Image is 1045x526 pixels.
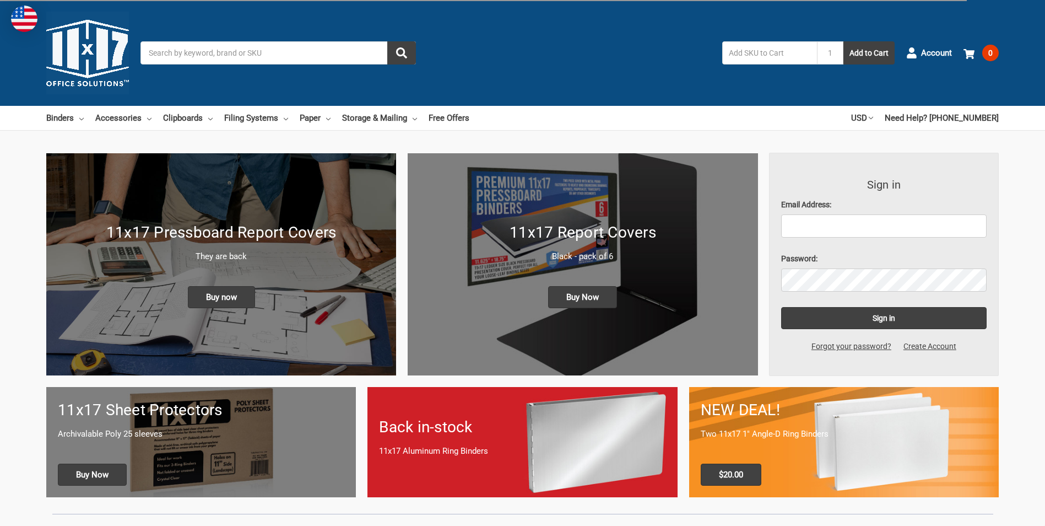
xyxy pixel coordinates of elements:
[140,41,416,65] input: Search by keyword, brand or SKU
[58,399,344,422] h1: 11x17 Sheet Protectors
[921,47,952,60] span: Account
[46,153,396,375] img: New 11x17 Pressboard Binders
[982,45,999,61] span: 0
[379,416,665,439] h1: Back in-stock
[781,253,987,265] label: Password:
[58,464,127,486] span: Buy Now
[722,41,817,65] input: Add SKU to Cart
[897,341,962,352] a: Create Account
[963,39,999,67] a: 0
[300,106,331,130] a: Paper
[843,41,895,65] button: Add to Cart
[46,387,356,497] a: 11x17 sheet protectors 11x17 Sheet Protectors Archivalable Poly 25 sleeves Buy Now
[429,106,469,130] a: Free Offers
[224,106,288,130] a: Filing Systems
[163,106,213,130] a: Clipboards
[419,250,746,263] p: Black - pack of 6
[781,307,987,329] input: Sign in
[58,221,385,244] h1: 11x17 Pressboard Report Covers
[46,153,396,375] a: New 11x17 Pressboard Binders 11x17 Pressboard Report Covers They are back Buy now
[701,464,761,486] span: $20.00
[781,176,987,193] h3: Sign in
[379,445,665,458] p: 11x17 Aluminum Ring Binders
[46,106,84,130] a: Binders
[701,399,987,422] h1: NEW DEAL!
[342,106,417,130] a: Storage & Mailing
[689,387,999,497] a: 11x17 Binder 2-pack only $20.00 NEW DEAL! Two 11x17 1" Angle-D Ring Binders $20.00
[58,428,344,441] p: Archivalable Poly 25 sleeves
[58,250,385,263] p: They are back
[885,106,999,130] a: Need Help? [PHONE_NUMBER]
[408,153,757,375] a: 11x17 Report Covers 11x17 Report Covers Black - pack of 6 Buy Now
[548,286,617,308] span: Buy Now
[408,153,757,375] img: 11x17 Report Covers
[701,428,987,441] p: Two 11x17 1" Angle-D Ring Binders
[419,221,746,244] h1: 11x17 Report Covers
[11,6,37,32] img: duty and tax information for United States
[805,341,897,352] a: Forgot your password?
[95,106,151,130] a: Accessories
[781,199,987,211] label: Email Address:
[367,387,677,497] a: Back in-stock 11x17 Aluminum Ring Binders
[906,39,952,67] a: Account
[188,286,255,308] span: Buy now
[46,12,129,94] img: 11x17.com
[851,106,873,130] a: USD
